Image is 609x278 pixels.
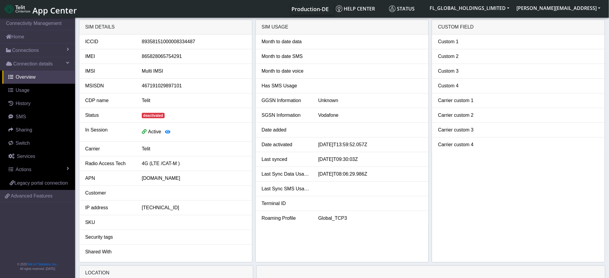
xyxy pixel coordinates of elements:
[434,53,490,60] div: Custom 2
[137,204,251,211] div: [TECHNICAL_ID]
[434,126,490,134] div: Carrier custom 3
[79,20,252,35] div: SIM details
[314,112,427,119] div: Vodafone
[257,156,314,163] div: Last synced
[434,38,490,45] div: Custom 1
[257,215,314,222] div: Roaming Profile
[137,82,251,89] div: 467191029897101
[81,38,137,45] div: ICCID
[13,60,53,68] span: Connection details
[2,137,75,150] a: Switch
[2,163,75,176] a: Actions
[257,185,314,192] div: Last Sync SMS Usage
[137,53,251,60] div: 865828065754291
[2,123,75,137] a: Sharing
[389,5,415,12] span: Status
[81,53,137,60] div: IMEI
[2,71,75,84] a: Overview
[2,84,75,97] a: Usage
[81,145,137,153] div: Carrier
[16,88,29,93] span: Usage
[142,113,165,118] span: deactivated
[5,4,30,14] img: logo-telit-cinterion-gw-new.png
[292,5,329,13] span: Production-DE
[257,171,314,178] div: Last Sync Data Usage
[12,47,39,54] span: Connections
[434,97,490,104] div: Carrier custom 1
[81,112,137,119] div: Status
[314,215,427,222] div: Global_TCP3
[81,204,137,211] div: IP address
[434,68,490,75] div: Custom 3
[432,20,605,35] div: Custom field
[137,160,251,167] div: 4G (LTE /CAT-M )
[81,248,137,255] div: Shared With
[257,38,314,45] div: Month to date data
[257,112,314,119] div: SGSN Information
[16,114,26,119] span: SMS
[137,175,251,182] div: [DOMAIN_NAME]
[16,167,31,172] span: Actions
[81,68,137,75] div: IMSI
[2,110,75,123] a: SMS
[434,141,490,148] div: Carrier custom 4
[389,5,396,12] img: status.svg
[314,141,427,148] div: [DATE]T13:59:52.057Z
[2,150,75,163] a: Services
[16,127,32,132] span: Sharing
[16,101,31,106] span: History
[257,200,314,207] div: Terminal ID
[16,74,36,80] span: Overview
[81,82,137,89] div: MSISDN
[14,180,68,186] span: Legacy portal connection
[333,3,387,15] a: Help center
[257,141,314,148] div: Date activated
[16,141,30,146] span: Switch
[81,126,137,138] div: In Session
[336,5,375,12] span: Help center
[27,263,57,266] a: Telit IoT Solutions, Inc.
[81,234,137,241] div: Security tags
[314,171,427,178] div: [DATE]T08:06:29.986Z
[434,82,490,89] div: Custom 4
[81,160,137,167] div: Radio Access Tech
[5,2,76,15] a: App Center
[257,82,314,89] div: Has SMS Usage
[2,97,75,110] a: History
[81,175,137,182] div: APN
[32,5,77,16] span: App Center
[426,3,513,14] button: FL_GLOBAL_HOLDINGS_LIMITED
[81,189,137,197] div: Customer
[291,3,329,15] a: Your current platform instance
[17,154,35,159] span: Services
[161,126,175,138] button: View session details
[137,97,251,104] div: Telit
[11,192,53,200] span: Advanced Features
[257,126,314,134] div: Date added
[314,156,427,163] div: [DATE]T09:30:03Z
[434,112,490,119] div: Carrier custom 2
[257,97,314,104] div: GGSN Information
[513,3,604,14] button: [PERSON_NAME][EMAIL_ADDRESS]
[314,97,427,104] div: Unknown
[148,129,161,134] span: Active
[336,5,343,12] img: knowledge.svg
[81,219,137,226] div: SKU
[137,38,251,45] div: 89358151000008334487
[257,53,314,60] div: Month to date SMS
[137,145,251,153] div: Telit
[256,20,428,35] div: SIM usage
[257,68,314,75] div: Month to date voice
[387,3,426,15] a: Status
[137,68,251,75] div: Multi IMSI
[81,97,137,104] div: CDP name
